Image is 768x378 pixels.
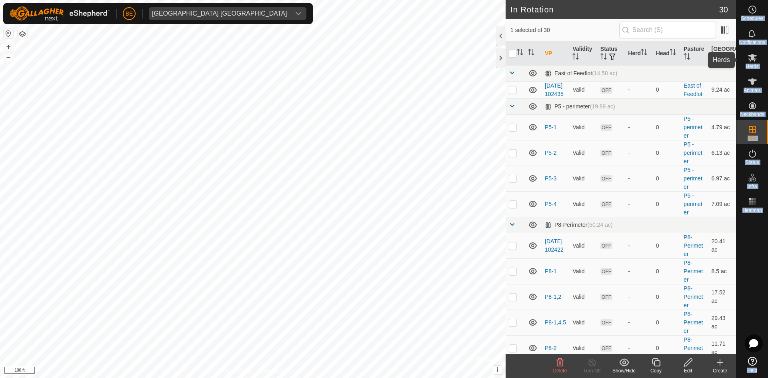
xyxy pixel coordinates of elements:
[576,367,608,374] div: Turn Off
[545,222,613,228] div: P8-Perimeter
[545,238,564,253] a: [DATE] 102422
[746,64,758,69] span: Herds
[684,285,703,308] a: P8-Perimeter
[739,40,765,45] span: Notifications
[528,50,534,56] p-sorticon: Activate to sort
[545,201,557,207] a: P5-4
[708,310,736,335] td: 29.43 ac
[628,86,649,94] div: -
[590,103,615,110] span: (19.89 ac)
[221,368,251,375] a: Privacy Policy
[640,367,672,374] div: Copy
[569,81,597,98] td: Valid
[670,50,676,56] p-sorticon: Activate to sort
[4,52,13,62] button: –
[545,103,615,110] div: P5 - perimeter
[545,294,561,300] a: P8-1,2
[684,192,702,216] a: P5 - perimeter
[653,42,680,66] th: Head
[542,42,569,66] th: VP
[684,167,702,190] a: P5 - perimeter
[653,258,680,284] td: 0
[653,310,680,335] td: 0
[708,191,736,217] td: 7.09 ac
[744,88,761,93] span: Animals
[741,16,763,21] span: Schedules
[600,294,612,300] span: OFF
[517,50,523,56] p-sorticon: Activate to sort
[684,54,690,61] p-sorticon: Activate to sort
[600,175,612,182] span: OFF
[628,267,649,276] div: -
[680,42,708,66] th: Pasture
[569,140,597,166] td: Valid
[684,116,702,139] a: P5 - perimeter
[510,5,719,14] h2: In Rotation
[569,191,597,217] td: Valid
[545,345,557,351] a: P8-2
[4,29,13,38] button: Reset Map
[10,6,110,21] img: Gallagher Logo
[600,124,612,131] span: OFF
[708,258,736,284] td: 8.5 ac
[545,70,617,77] div: East of Feedlot
[704,367,736,374] div: Create
[545,150,557,156] a: P5-2
[628,318,649,327] div: -
[553,368,567,374] span: Delete
[597,42,625,66] th: Status
[736,354,768,376] a: Help
[600,87,612,94] span: OFF
[628,242,649,250] div: -
[545,82,564,97] a: [DATE] 102435
[724,54,730,61] p-sorticon: Activate to sort
[708,42,736,66] th: [GEOGRAPHIC_DATA] Area
[684,234,703,257] a: P8-Perimeter
[569,233,597,258] td: Valid
[545,319,566,326] a: P8-1,4,5
[708,233,736,258] td: 20.41 ac
[600,150,612,156] span: OFF
[742,208,762,213] span: Heatmap
[708,335,736,361] td: 11.71 ac
[569,114,597,140] td: Valid
[569,166,597,191] td: Valid
[708,166,736,191] td: 6.97 ac
[600,54,607,61] p-sorticon: Activate to sort
[628,174,649,183] div: -
[708,140,736,166] td: 6.13 ac
[625,42,652,66] th: Herd
[569,284,597,310] td: Valid
[684,336,703,360] a: P8-Perimeter
[745,160,759,165] span: Status
[149,7,290,20] span: Olds College Alberta
[747,368,757,373] span: Help
[628,344,649,352] div: -
[493,366,502,374] button: i
[628,293,649,301] div: -
[600,319,612,326] span: OFF
[684,141,702,164] a: P5 - perimeter
[152,10,287,17] div: [GEOGRAPHIC_DATA] [GEOGRAPHIC_DATA]
[569,310,597,335] td: Valid
[653,284,680,310] td: 0
[592,70,617,76] span: (14.58 ac)
[608,367,640,374] div: Show/Hide
[684,260,703,283] a: P8-Perimeter
[569,335,597,361] td: Valid
[569,258,597,284] td: Valid
[719,4,728,16] span: 30
[290,7,306,20] div: dropdown trigger
[545,124,557,130] a: P5-1
[653,166,680,191] td: 0
[684,311,703,334] a: P8-Perimeter
[18,29,27,39] button: Map Layers
[569,42,597,66] th: Validity
[653,81,680,98] td: 0
[628,123,649,132] div: -
[261,368,284,375] a: Contact Us
[653,191,680,217] td: 0
[587,222,612,228] span: (50.24 ac)
[497,366,498,373] span: i
[628,200,649,208] div: -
